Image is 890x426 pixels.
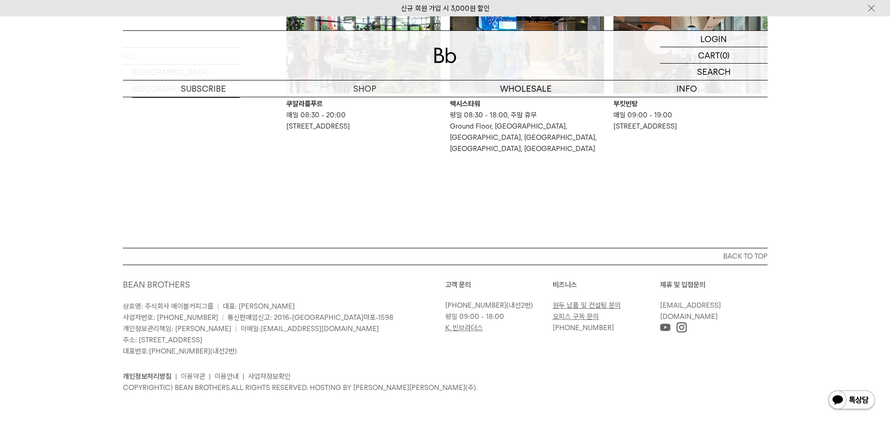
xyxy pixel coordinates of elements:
[700,31,727,47] p: LOGIN
[123,248,768,265] button: BACK TO TOP
[242,371,244,382] li: |
[175,371,177,382] li: |
[606,80,768,97] p: INFO
[697,64,731,80] p: SEARCH
[123,347,237,355] span: 대표번호: (내선2번)
[123,313,218,322] span: 사업자번호: [PHONE_NUMBER]
[445,300,548,311] p: (내선2번)
[217,302,219,310] span: |
[445,301,506,310] a: [PHONE_NUMBER]
[209,371,211,382] li: |
[660,301,721,321] a: [EMAIL_ADDRESS][DOMAIN_NAME]
[235,325,237,333] span: |
[450,98,604,109] div: 맥시스타워
[553,312,599,321] a: 오피스 구독 문의
[214,372,239,381] a: 이용안내
[613,98,768,109] div: 부킷빈탕
[223,302,295,310] span: 대표: [PERSON_NAME]
[248,372,291,381] a: 사업자정보확인
[660,279,768,290] p: 제휴 및 입점문의
[181,372,205,381] a: 이용약관
[123,302,214,310] span: 상호명: 주식회사 에이블커피그룹
[286,98,441,109] div: 쿠알라룸푸르
[698,47,720,63] p: CART
[123,336,202,344] span: 주소: [STREET_ADDRESS]
[445,311,548,322] p: 평일 09:00 - 18:00
[284,80,445,97] a: SHOP
[553,279,660,290] p: 비즈니스
[660,47,768,64] a: CART (0)
[401,4,490,13] a: 신규 회원 가입 시 3,000원 할인
[123,80,284,97] a: SUBSCRIBE
[149,347,210,355] a: [PHONE_NUMBER]
[445,324,483,332] a: K. 빈브라더스
[827,390,876,412] img: 카카오톡 채널 1:1 채팅 버튼
[434,48,456,63] img: 로고
[445,279,553,290] p: 고객 문의
[241,325,379,333] span: 이메일:
[553,301,621,310] a: 원두 납품 및 컨설팅 문의
[720,47,730,63] p: (0)
[123,280,190,289] a: BEAN BROTHERS
[660,31,768,47] a: LOGIN
[123,372,171,381] a: 개인정보처리방침
[450,109,604,154] p: 평일 08:30 - 18:00, 주말 휴무 Ground Floor, [GEOGRAPHIC_DATA], [GEOGRAPHIC_DATA], [GEOGRAPHIC_DATA], [G...
[123,382,768,393] p: COPYRIGHT(C) BEAN BROTHERS. ALL RIGHTS RESERVED. HOSTING BY [PERSON_NAME][PERSON_NAME](주).
[613,109,768,132] p: 매일 09:00 - 19:00 [STREET_ADDRESS]
[286,109,441,132] p: 매일 08:30 - 20:00 [STREET_ADDRESS]
[553,324,614,332] a: [PHONE_NUMBER]
[445,80,606,97] p: WHOLESALE
[123,325,231,333] span: 개인정보관리책임: [PERSON_NAME]
[261,325,379,333] a: [EMAIL_ADDRESS][DOMAIN_NAME]
[228,313,393,322] span: 통신판매업신고: 2016-[GEOGRAPHIC_DATA]마포-1598
[222,313,224,322] span: |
